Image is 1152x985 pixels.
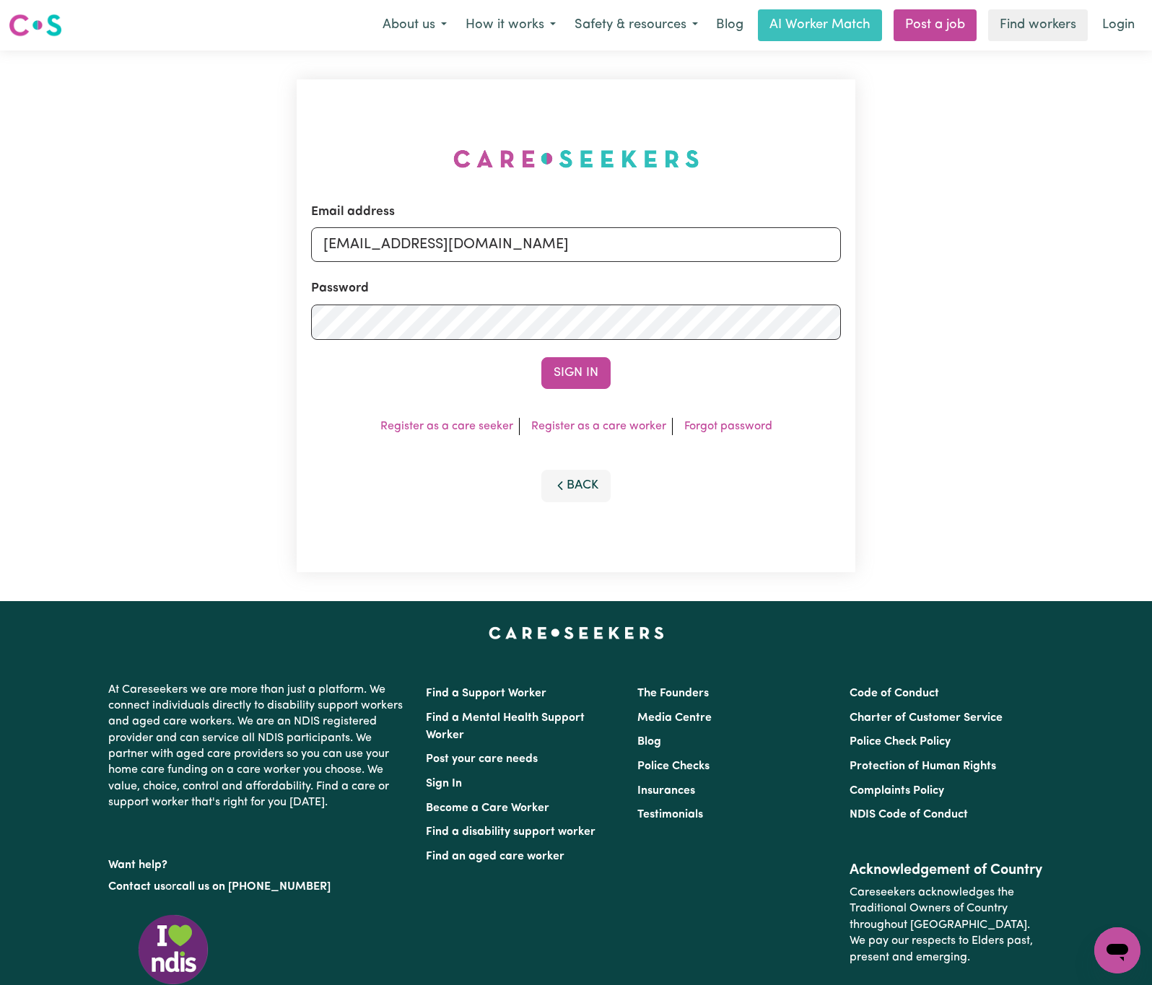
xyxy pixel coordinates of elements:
[176,881,331,893] a: call us on [PHONE_NUMBER]
[637,809,703,820] a: Testimonials
[426,802,549,814] a: Become a Care Worker
[531,421,666,432] a: Register as a care worker
[426,851,564,862] a: Find an aged care worker
[637,712,712,724] a: Media Centre
[684,421,772,432] a: Forgot password
[541,470,611,502] button: Back
[707,9,752,41] a: Blog
[311,227,841,262] input: Email address
[108,676,409,817] p: At Careseekers we are more than just a platform. We connect individuals directly to disability su...
[9,9,62,42] a: Careseekers logo
[565,10,707,40] button: Safety & resources
[850,688,939,699] a: Code of Conduct
[426,826,595,838] a: Find a disability support worker
[426,753,538,765] a: Post your care needs
[311,279,369,298] label: Password
[637,785,695,797] a: Insurances
[850,879,1044,971] p: Careseekers acknowledges the Traditional Owners of Country throughout [GEOGRAPHIC_DATA]. We pay o...
[9,12,62,38] img: Careseekers logo
[426,688,546,699] a: Find a Support Worker
[380,421,513,432] a: Register as a care seeker
[1094,927,1140,973] iframe: Button to launch messaging window
[850,712,1003,724] a: Charter of Customer Service
[637,736,661,748] a: Blog
[489,627,664,639] a: Careseekers home page
[456,10,565,40] button: How it works
[850,809,968,820] a: NDIS Code of Conduct
[850,862,1044,879] h2: Acknowledgement of Country
[108,881,165,893] a: Contact us
[637,688,709,699] a: The Founders
[850,761,996,772] a: Protection of Human Rights
[426,712,585,741] a: Find a Mental Health Support Worker
[108,873,409,901] p: or
[894,9,977,41] a: Post a job
[637,761,710,772] a: Police Checks
[988,9,1088,41] a: Find workers
[311,203,395,222] label: Email address
[541,357,611,389] button: Sign In
[373,10,456,40] button: About us
[850,785,944,797] a: Complaints Policy
[850,736,951,748] a: Police Check Policy
[426,778,462,789] a: Sign In
[108,852,409,873] p: Want help?
[758,9,882,41] a: AI Worker Match
[1094,9,1143,41] a: Login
